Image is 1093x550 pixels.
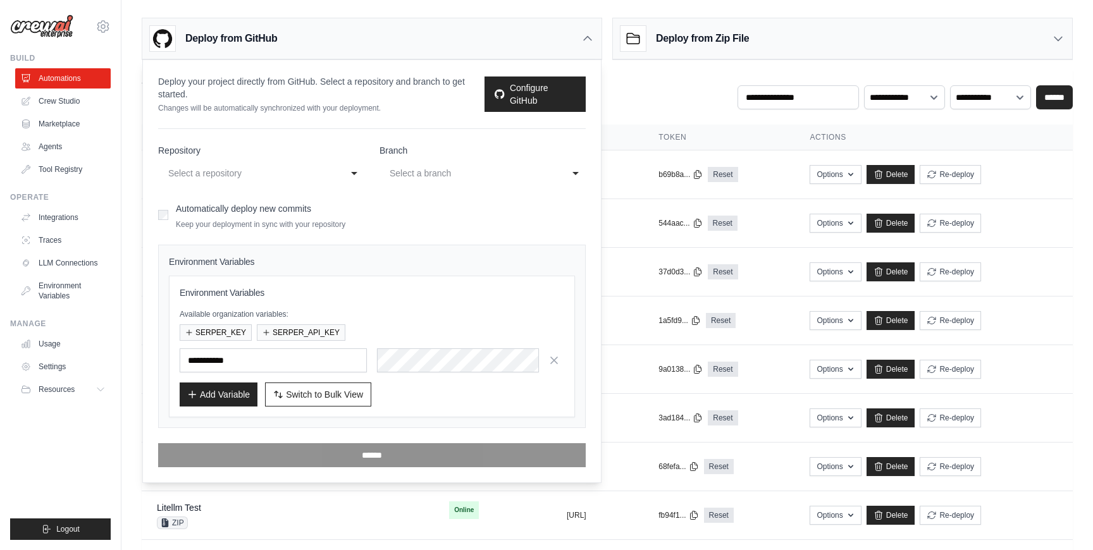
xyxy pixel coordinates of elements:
[180,324,252,341] button: SERPER_KEY
[158,144,364,157] label: Repository
[708,216,738,231] a: Reset
[867,311,915,330] a: Delete
[704,459,734,474] a: Reset
[168,166,329,181] div: Select a repository
[15,137,111,157] a: Agents
[810,165,861,184] button: Options
[794,125,1073,150] th: Actions
[867,408,915,427] a: Delete
[867,262,915,281] a: Delete
[867,457,915,476] a: Delete
[142,125,434,150] th: Crew
[920,311,981,330] button: Re-deploy
[704,508,734,523] a: Reset
[286,388,363,401] span: Switch to Bulk View
[810,408,861,427] button: Options
[920,408,981,427] button: Re-deploy
[169,255,575,268] h4: Environment Variables
[10,53,111,63] div: Build
[265,382,371,406] button: Switch to Bulk View
[15,91,111,111] a: Crew Studio
[56,524,80,534] span: Logout
[10,192,111,202] div: Operate
[920,506,981,525] button: Re-deploy
[867,165,915,184] a: Delete
[157,516,188,529] span: ZIP
[15,379,111,400] button: Resources
[658,461,698,472] button: 68fefa...
[658,315,701,326] button: 1a5fd9...
[176,204,311,214] label: Automatically deploy new commits
[810,506,861,525] button: Options
[706,313,736,328] a: Reset
[10,15,73,39] img: Logo
[658,364,703,374] button: 9a0138...
[390,166,550,181] div: Select a branch
[15,114,111,134] a: Marketplace
[920,214,981,233] button: Re-deploy
[158,75,485,101] p: Deploy your project directly from GitHub. Select a repository and branch to get started.
[10,518,111,540] button: Logout
[15,68,111,89] a: Automations
[658,267,703,277] button: 37d0d3...
[658,510,698,520] button: fb94f1...
[810,457,861,476] button: Options
[708,167,738,182] a: Reset
[658,218,702,228] button: 544aac...
[180,309,564,319] p: Available organization variables:
[180,286,564,299] h3: Environment Variables
[920,165,981,184] button: Re-deploy
[39,384,75,394] span: Resources
[810,311,861,330] button: Options
[656,31,749,46] h3: Deploy from Zip File
[810,214,861,233] button: Options
[658,413,703,423] button: 3ad184...
[920,360,981,379] button: Re-deploy
[810,360,861,379] button: Options
[708,264,738,279] a: Reset
[708,410,738,425] a: Reset
[10,319,111,329] div: Manage
[810,262,861,281] button: Options
[15,253,111,273] a: LLM Connections
[185,31,277,46] h3: Deploy from GitHub
[142,88,423,101] p: Manage and monitor your active crew automations from this dashboard.
[15,334,111,354] a: Usage
[158,103,485,113] p: Changes will be automatically synchronized with your deployment.
[157,503,201,513] a: Litellm Test
[15,357,111,377] a: Settings
[150,26,175,51] img: GitHub Logo
[15,276,111,306] a: Environment Variables
[643,125,794,150] th: Token
[867,360,915,379] a: Delete
[449,501,479,519] span: Online
[180,382,257,406] button: Add Variable
[380,144,586,157] label: Branch
[176,219,345,229] p: Keep your deployment in sync with your repository
[257,324,345,341] button: SERPER_API_KEY
[920,262,981,281] button: Re-deploy
[485,76,586,112] a: Configure GitHub
[142,70,423,88] h2: Automations Live
[920,457,981,476] button: Re-deploy
[15,207,111,228] a: Integrations
[867,506,915,525] a: Delete
[15,230,111,250] a: Traces
[708,362,738,377] a: Reset
[658,169,703,180] button: b69b8a...
[867,214,915,233] a: Delete
[15,159,111,180] a: Tool Registry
